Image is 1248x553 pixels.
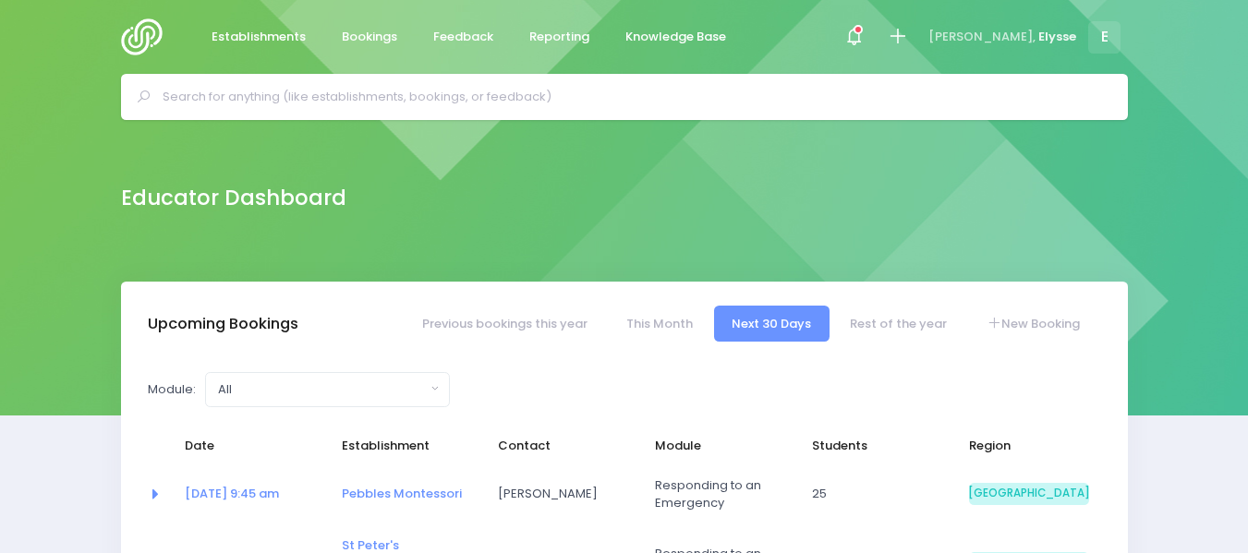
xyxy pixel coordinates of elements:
[928,28,1036,46] span: [PERSON_NAME],
[714,306,830,342] a: Next 30 Days
[969,437,1089,455] span: Region
[968,306,1097,342] a: New Booking
[498,437,618,455] span: Contact
[121,18,174,55] img: Logo
[655,476,775,512] span: Responding to an Emergency
[121,186,346,210] h2: Educator Dashboard
[969,483,1089,505] span: [GEOGRAPHIC_DATA]
[643,464,800,524] td: Responding to an Emergency
[529,28,589,46] span: Reporting
[404,306,605,342] a: Previous bookings this year
[342,28,397,46] span: Bookings
[812,437,932,455] span: Students
[330,464,487,524] td: <a href="https://app.stjis.org.nz/establishments/203033" class="font-weight-bold">Pebbles Montess...
[327,19,413,55] a: Bookings
[433,28,493,46] span: Feedback
[185,485,279,502] a: [DATE] 9:45 am
[418,19,509,55] a: Feedback
[148,315,298,333] h3: Upcoming Bookings
[205,372,450,407] button: All
[498,485,618,503] span: [PERSON_NAME]
[611,19,742,55] a: Knowledge Base
[832,306,965,342] a: Rest of the year
[800,464,957,524] td: 25
[812,485,932,503] span: 25
[218,380,426,399] div: All
[608,306,710,342] a: This Month
[342,437,462,455] span: Establishment
[1088,21,1121,54] span: E
[515,19,605,55] a: Reporting
[212,28,306,46] span: Establishments
[185,437,305,455] span: Date
[625,28,726,46] span: Knowledge Base
[197,19,321,55] a: Establishments
[342,485,462,502] a: Pebbles Montessori
[173,464,330,524] td: <a href="https://app.stjis.org.nz/bookings/524145" class="font-weight-bold">02 Oct at 9:45 am</a>
[655,437,775,455] span: Module
[148,380,196,399] label: Module:
[957,464,1101,524] td: South Island
[486,464,643,524] td: Anisa Mclean
[1038,28,1076,46] span: Elysse
[163,83,1102,111] input: Search for anything (like establishments, bookings, or feedback)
